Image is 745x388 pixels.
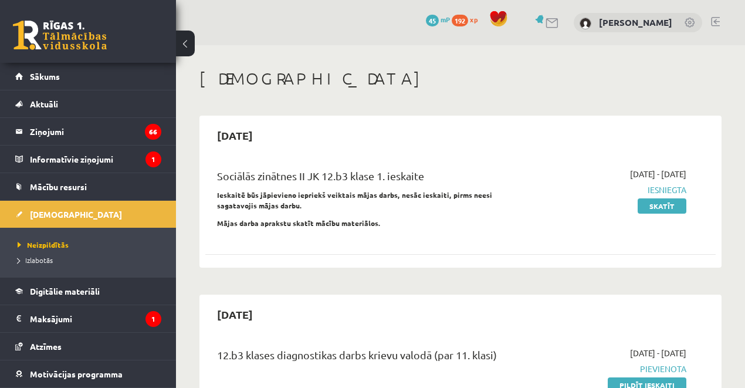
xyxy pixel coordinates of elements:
[599,16,672,28] a: [PERSON_NAME]
[630,347,686,359] span: [DATE] - [DATE]
[15,118,161,145] a: Ziņojumi66
[426,15,450,24] a: 45 mP
[541,363,686,375] span: Pievienota
[199,69,722,89] h1: [DEMOGRAPHIC_DATA]
[30,341,62,352] span: Atzīmes
[15,173,161,200] a: Mācību resursi
[470,15,478,24] span: xp
[18,255,53,265] span: Izlabotās
[205,122,265,149] h2: [DATE]
[15,146,161,173] a: Informatīvie ziņojumi1
[30,305,161,332] legend: Maksājumi
[13,21,107,50] a: Rīgas 1. Tālmācības vidusskola
[580,18,591,29] img: Igors Petrovs
[30,71,60,82] span: Sākums
[15,90,161,117] a: Aktuāli
[15,201,161,228] a: [DEMOGRAPHIC_DATA]
[541,184,686,196] span: Iesniegta
[217,168,524,190] div: Sociālās zinātnes II JK 12.b3 klase 1. ieskaite
[205,301,265,328] h2: [DATE]
[15,278,161,305] a: Digitālie materiāli
[638,198,686,214] a: Skatīt
[145,124,161,140] i: 66
[441,15,450,24] span: mP
[145,151,161,167] i: 1
[30,99,58,109] span: Aktuāli
[452,15,483,24] a: 192 xp
[18,239,164,250] a: Neizpildītās
[30,146,161,173] legend: Informatīvie ziņojumi
[18,240,69,249] span: Neizpildītās
[30,209,122,220] span: [DEMOGRAPHIC_DATA]
[217,347,524,369] div: 12.b3 klases diagnostikas darbs krievu valodā (par 11. klasi)
[15,333,161,360] a: Atzīmes
[30,286,100,296] span: Digitālie materiāli
[18,255,164,265] a: Izlabotās
[426,15,439,26] span: 45
[30,369,123,379] span: Motivācijas programma
[15,63,161,90] a: Sākums
[145,311,161,327] i: 1
[630,168,686,180] span: [DATE] - [DATE]
[217,218,381,228] strong: Mājas darba aprakstu skatīt mācību materiālos.
[217,190,492,210] strong: Ieskaitē būs jāpievieno iepriekš veiktais mājas darbs, nesāc ieskaiti, pirms neesi sagatavojis mā...
[15,305,161,332] a: Maksājumi1
[30,181,87,192] span: Mācību resursi
[30,118,161,145] legend: Ziņojumi
[15,360,161,387] a: Motivācijas programma
[452,15,468,26] span: 192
